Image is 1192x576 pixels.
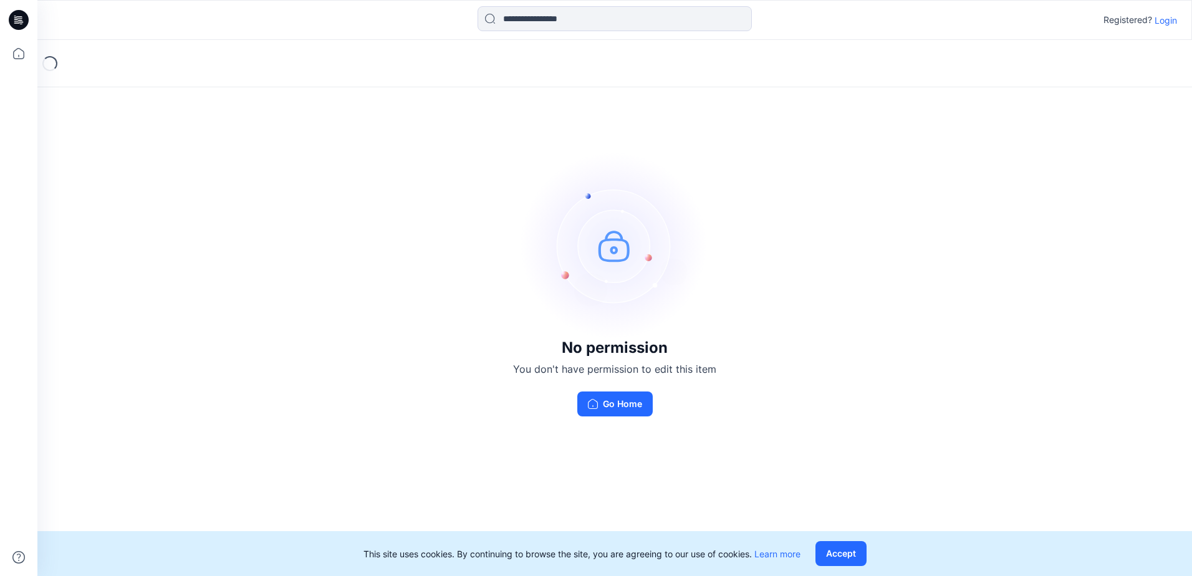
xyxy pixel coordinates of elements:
p: Login [1155,14,1177,27]
img: no-perm.svg [521,152,708,339]
p: This site uses cookies. By continuing to browse the site, you are agreeing to our use of cookies. [363,547,800,560]
h3: No permission [513,339,716,357]
p: You don't have permission to edit this item [513,362,716,377]
p: Registered? [1103,12,1152,27]
button: Accept [815,541,867,566]
a: Learn more [754,549,800,559]
button: Go Home [577,391,653,416]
